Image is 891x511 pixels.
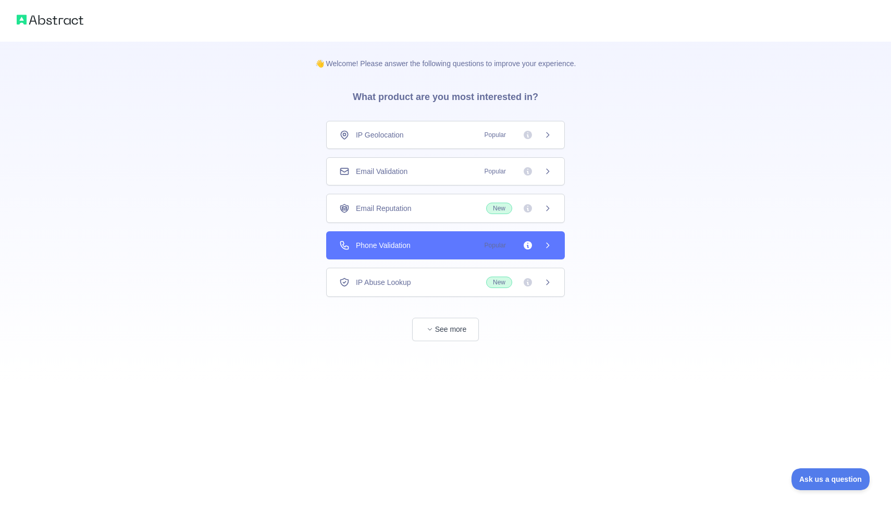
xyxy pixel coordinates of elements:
[791,468,870,490] iframe: Toggle Customer Support
[486,203,512,214] span: New
[17,13,83,27] img: Abstract logo
[356,166,407,177] span: Email Validation
[356,240,411,251] span: Phone Validation
[478,130,512,140] span: Popular
[412,318,479,341] button: See more
[336,69,555,121] h3: What product are you most interested in?
[356,203,412,214] span: Email Reputation
[356,130,404,140] span: IP Geolocation
[356,277,411,288] span: IP Abuse Lookup
[486,277,512,288] span: New
[299,42,593,69] p: 👋 Welcome! Please answer the following questions to improve your experience.
[478,240,512,251] span: Popular
[478,166,512,177] span: Popular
